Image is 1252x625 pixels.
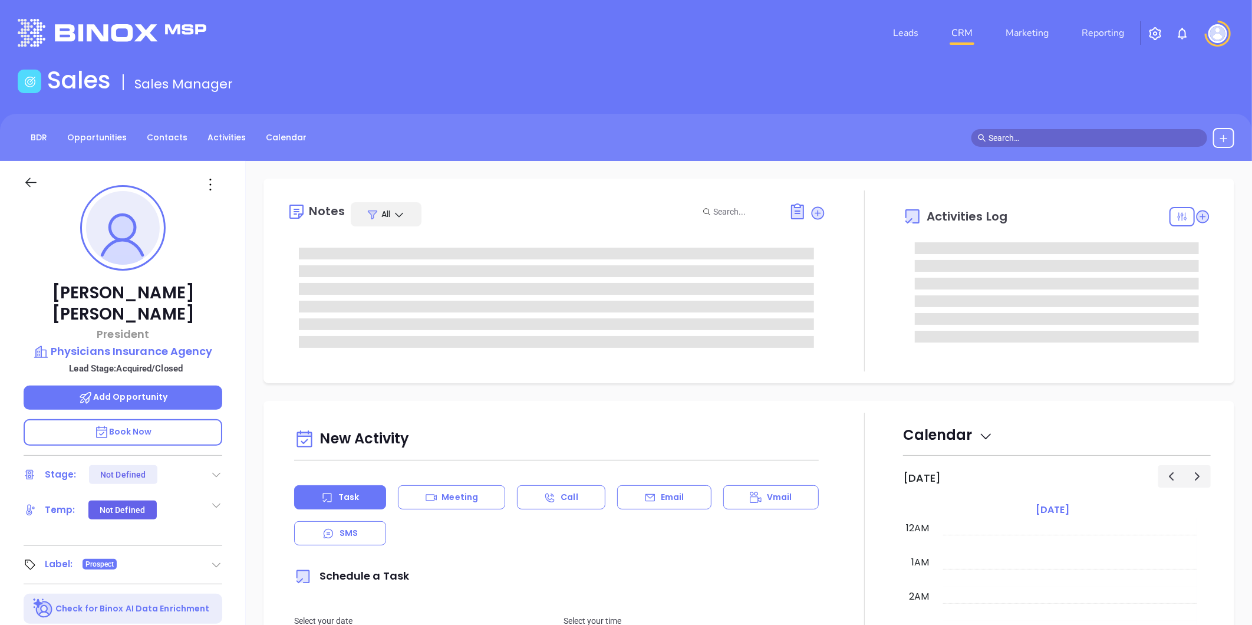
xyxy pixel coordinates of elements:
h1: Sales [47,66,111,94]
span: Calendar [903,425,993,445]
a: Physicians Insurance Agency [24,343,222,360]
img: user [1208,24,1227,43]
div: New Activity [294,425,819,455]
p: Meeting [442,491,478,504]
img: iconSetting [1148,27,1162,41]
p: Vmail [767,491,792,504]
span: search [978,134,986,142]
a: Reporting [1077,21,1129,45]
p: SMS [340,527,358,540]
a: Opportunities [60,128,134,147]
img: Ai-Enrich-DaqCidB-.svg [33,598,54,619]
button: Next day [1184,465,1211,487]
button: Previous day [1158,465,1185,487]
img: logo [18,19,206,47]
p: Task [338,491,359,504]
a: CRM [947,21,977,45]
div: 12am [904,521,931,535]
h2: [DATE] [903,472,941,485]
span: Book Now [94,426,152,437]
div: Stage: [45,466,77,483]
span: Schedule a Task [294,568,409,583]
div: 1am [909,555,931,570]
input: Search… [989,131,1201,144]
a: BDR [24,128,54,147]
div: Temp: [45,501,75,519]
p: Lead Stage: Acquired/Closed [29,361,222,376]
div: Not Defined [100,465,146,484]
a: Marketing [1001,21,1053,45]
div: Not Defined [100,501,145,519]
p: President [24,326,222,342]
p: Check for Binox AI Data Enrichment [55,603,209,615]
a: Contacts [140,128,195,147]
span: Add Opportunity [78,391,168,403]
div: Notes [309,205,345,217]
span: Prospect [85,558,114,571]
div: 2am [907,590,931,604]
p: [PERSON_NAME] [PERSON_NAME] [24,282,222,325]
a: Activities [200,128,253,147]
input: Search... [713,205,776,218]
p: Email [661,491,684,504]
span: Sales Manager [134,75,233,93]
a: Calendar [259,128,314,147]
span: All [381,208,390,220]
a: Leads [888,21,923,45]
a: [DATE] [1033,502,1072,518]
img: profile-user [86,191,160,265]
div: Label: [45,555,73,573]
span: Activities Log [927,210,1007,222]
p: Call [561,491,578,504]
img: iconNotification [1175,27,1190,41]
